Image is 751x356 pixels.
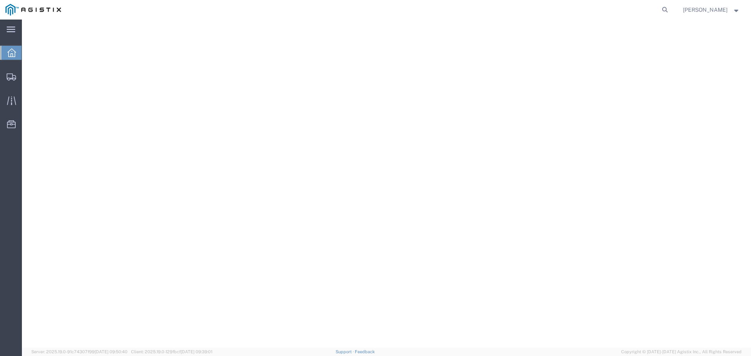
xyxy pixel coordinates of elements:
a: Feedback [355,349,375,354]
a: Support [336,349,355,354]
span: [DATE] 09:50:40 [95,349,128,354]
iframe: FS Legacy Container [22,20,751,348]
button: [PERSON_NAME] [683,5,740,14]
span: Client: 2025.19.0-129fbcf [131,349,212,354]
span: Copyright © [DATE]-[DATE] Agistix Inc., All Rights Reserved [621,349,742,355]
span: Server: 2025.19.0-91c74307f99 [31,349,128,354]
img: logo [5,4,61,16]
span: [DATE] 09:39:01 [181,349,212,354]
span: Alexander Baetens [683,5,728,14]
